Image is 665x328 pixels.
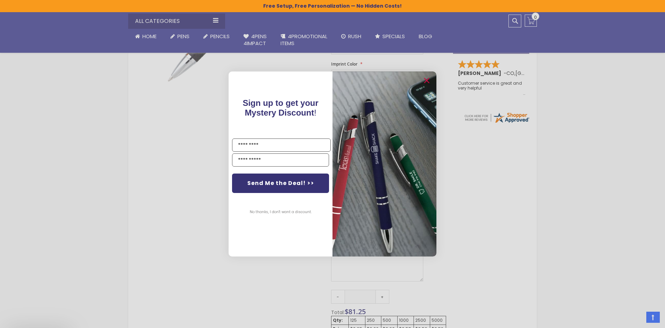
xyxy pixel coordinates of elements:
span: Sign up to get your Mystery Discount [243,98,319,117]
button: Close dialog [421,75,432,86]
button: Send Me the Deal! >> [232,174,329,193]
button: No thanks, I don't want a discount. [246,203,315,221]
span: ! [243,98,319,117]
img: pop-up-image [332,72,436,256]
